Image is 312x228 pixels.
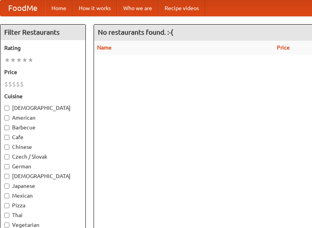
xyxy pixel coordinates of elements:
label: Japanese [4,182,82,190]
ng-pluralize: No restaurants found. :-( [98,28,173,36]
input: Japanese [4,184,9,189]
li: ★ [10,56,16,64]
label: Czech / Slovak [4,153,82,161]
a: Name [97,44,112,51]
li: $ [20,80,24,88]
label: German [4,163,82,170]
li: ★ [4,56,10,64]
label: American [4,114,82,122]
input: Mexican [4,193,9,198]
label: [DEMOGRAPHIC_DATA] [4,104,82,112]
input: [DEMOGRAPHIC_DATA] [4,174,9,179]
a: FoodMe [0,0,45,16]
a: Price [277,44,290,51]
a: Home [45,0,73,16]
input: Chinese [4,145,9,150]
input: German [4,164,9,169]
label: [DEMOGRAPHIC_DATA] [4,172,82,180]
a: Who we are [117,0,158,16]
li: $ [16,80,20,88]
input: Barbecue [4,125,9,130]
li: ★ [16,56,22,64]
label: Chinese [4,143,82,151]
label: Pizza [4,201,82,209]
a: How it works [73,0,117,16]
input: Cafe [4,135,9,140]
label: Mexican [4,192,82,200]
li: $ [8,80,12,88]
li: ★ [28,56,34,64]
h5: Rating [4,44,82,52]
label: Barbecue [4,124,82,131]
h4: Filter Restaurants [0,25,85,40]
input: American [4,115,9,120]
input: Pizza [4,203,9,208]
label: Thai [4,211,82,219]
li: $ [12,80,16,88]
h5: Price [4,68,82,76]
input: Thai [4,213,9,218]
a: Recipe videos [158,0,205,16]
li: $ [4,80,8,88]
li: ★ [22,56,28,64]
input: Czech / Slovak [4,154,9,159]
input: [DEMOGRAPHIC_DATA] [4,106,9,111]
h5: Cuisine [4,92,82,100]
label: Cafe [4,133,82,141]
input: Vegetarian [4,223,9,228]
